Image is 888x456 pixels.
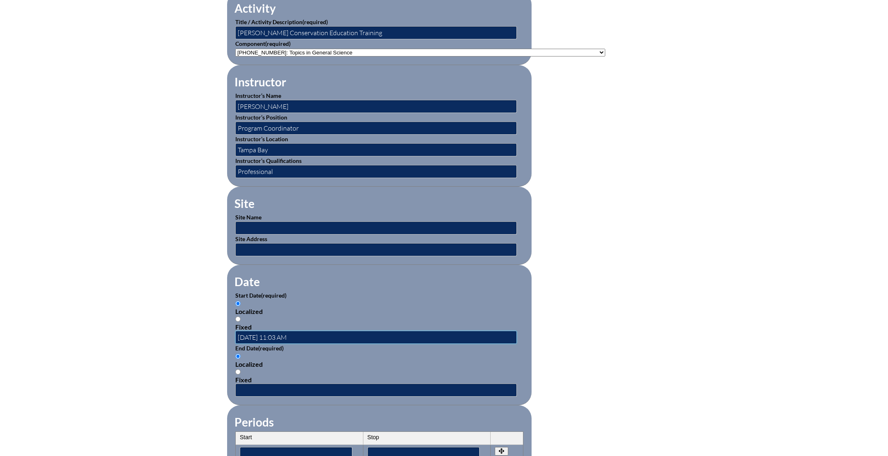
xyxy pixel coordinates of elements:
[235,114,287,121] label: Instructor’s Position
[234,196,255,210] legend: Site
[235,214,261,221] label: Site Name
[234,75,287,89] legend: Instructor
[234,275,261,289] legend: Date
[235,157,302,164] label: Instructor’s Qualifications
[235,323,523,331] div: Fixed
[235,369,241,375] input: Fixed
[265,40,291,47] span: (required)
[234,415,275,429] legend: Periods
[235,376,523,384] div: Fixed
[235,40,291,47] label: Component
[261,292,286,299] span: (required)
[258,345,284,352] span: (required)
[235,292,286,299] label: Start Date
[235,316,241,322] input: Fixed
[235,135,288,142] label: Instructor’s Location
[235,345,284,352] label: End Date
[235,49,605,56] select: activity_component[data][]
[234,1,277,15] legend: Activity
[235,360,523,368] div: Localized
[235,354,241,359] input: Localized
[363,432,491,445] th: Stop
[235,301,241,306] input: Localized
[302,18,328,25] span: (required)
[235,18,328,25] label: Title / Activity Description
[235,235,267,242] label: Site Address
[235,92,281,99] label: Instructor’s Name
[235,307,523,315] div: Localized
[236,432,363,445] th: Start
